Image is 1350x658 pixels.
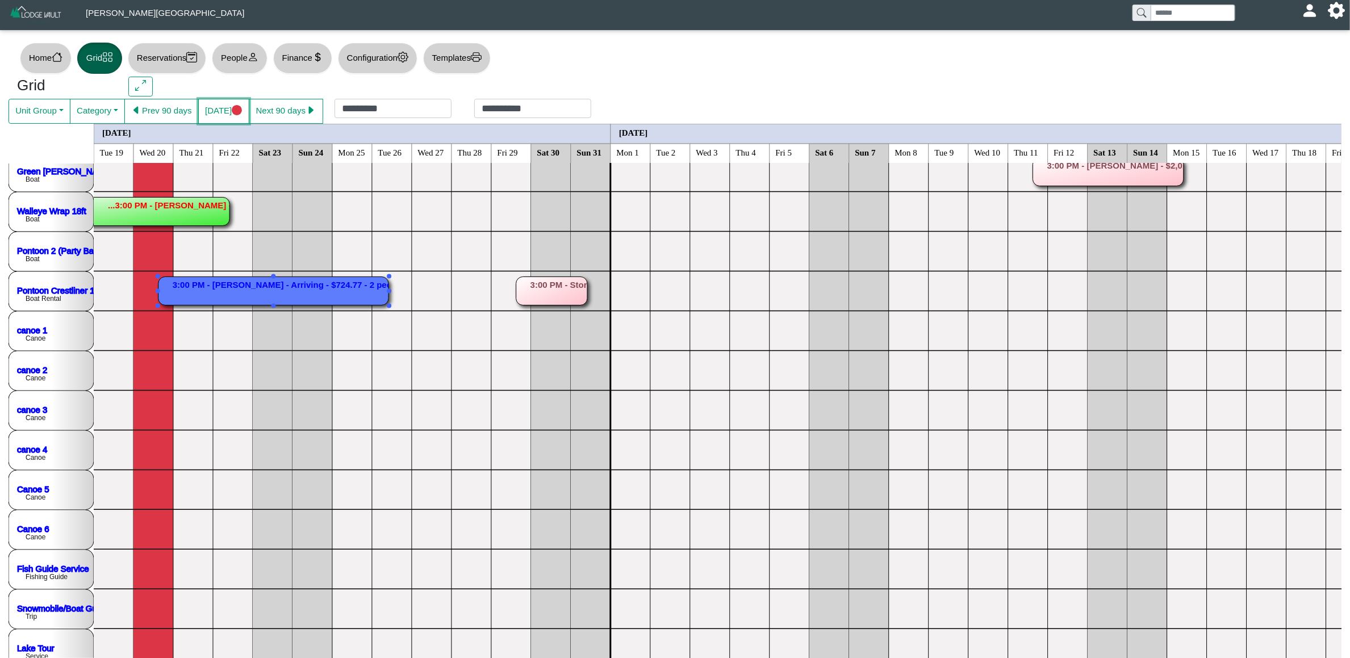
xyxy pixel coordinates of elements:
text: Fri 12 [1054,148,1075,157]
svg: caret right fill [306,105,316,116]
button: Configurationgear [338,43,417,74]
text: Sat 6 [816,148,834,157]
text: Fri 5 [776,148,792,157]
svg: gear fill [1332,6,1341,15]
svg: gear [398,52,408,62]
button: Unit Group [9,99,70,124]
text: Trip [26,613,37,621]
text: Sat 23 [259,148,282,157]
button: Reservationscalendar2 check [128,43,206,74]
text: Sat 30 [537,148,560,157]
a: Fish Guide Service [17,563,89,573]
text: Tue 9 [935,148,954,157]
a: canoe 2 [17,364,47,374]
button: caret left fillPrev 90 days [124,99,199,124]
button: Gridgrid [77,43,122,74]
a: Walleye Wrap 18ft [17,206,87,215]
text: Canoe [26,533,46,541]
img: Z [9,5,63,24]
button: Peopleperson [212,43,267,74]
svg: person [248,52,258,62]
text: Thu 21 [179,148,204,157]
svg: arrows angle expand [135,80,146,91]
text: Sun 7 [855,148,876,157]
a: Canoe 5 [17,484,49,493]
text: Canoe [26,414,46,422]
h3: Grid [17,77,111,95]
text: Wed 17 [1253,148,1279,157]
text: Sun 14 [1134,148,1159,157]
text: Thu 28 [458,148,482,157]
text: Mon 1 [617,148,640,157]
svg: caret left fill [131,105,142,116]
a: Pontoon 2 (Party Barge) [17,245,109,255]
svg: search [1137,8,1146,17]
text: Boat [26,215,40,223]
text: Tue 19 [100,148,124,157]
text: Tue 26 [378,148,402,157]
text: Boat [26,255,40,263]
button: Next 90 dayscaret right fill [249,99,323,124]
a: Green [PERSON_NAME] Alaskan [17,166,145,175]
text: [DATE] [619,128,648,137]
text: Wed 20 [140,148,166,157]
a: canoe 3 [17,404,47,414]
text: Tue 2 [657,148,676,157]
text: Thu 4 [736,148,756,157]
text: Sun 24 [299,148,324,157]
svg: house [52,52,62,62]
text: Mon 25 [338,148,365,157]
text: Boat Rental [26,295,61,303]
button: Financecurrency dollar [273,43,332,74]
text: Mon 15 [1173,148,1200,157]
a: canoe 4 [17,444,47,454]
a: Lake Tour [17,643,55,652]
svg: grid [102,52,113,62]
svg: person fill [1306,6,1314,15]
button: Templatesprinter [423,43,491,74]
text: Thu 18 [1293,148,1317,157]
svg: currency dollar [312,52,323,62]
button: Category [70,99,125,124]
text: Canoe [26,493,46,501]
input: Check out [474,99,591,118]
a: Pontoon Crestliner 115 [17,285,104,295]
text: Canoe [26,454,46,462]
text: Fri 22 [219,148,240,157]
a: Snowmobile/Boat Guide Trip [17,603,125,613]
text: Tue 16 [1213,148,1237,157]
text: Wed 10 [975,148,1001,157]
svg: circle fill [232,105,243,116]
text: Canoe [26,374,46,382]
svg: calendar2 check [186,52,197,62]
a: canoe 1 [17,325,47,334]
text: Sat 13 [1094,148,1117,157]
text: Canoe [26,334,46,342]
text: Boat [26,175,40,183]
a: Canoe 6 [17,523,49,533]
text: Fishing Guide [26,573,68,581]
text: [DATE] [102,128,131,137]
text: Wed 27 [418,148,444,157]
button: [DATE]circle fill [198,99,249,124]
text: Fri 29 [498,148,518,157]
input: Check in [335,99,452,118]
svg: printer [471,52,482,62]
text: Mon 8 [895,148,918,157]
text: Wed 3 [696,148,718,157]
button: arrows angle expand [128,77,153,97]
button: Homehouse [20,43,72,74]
text: Thu 11 [1014,148,1038,157]
text: Sun 31 [577,148,602,157]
